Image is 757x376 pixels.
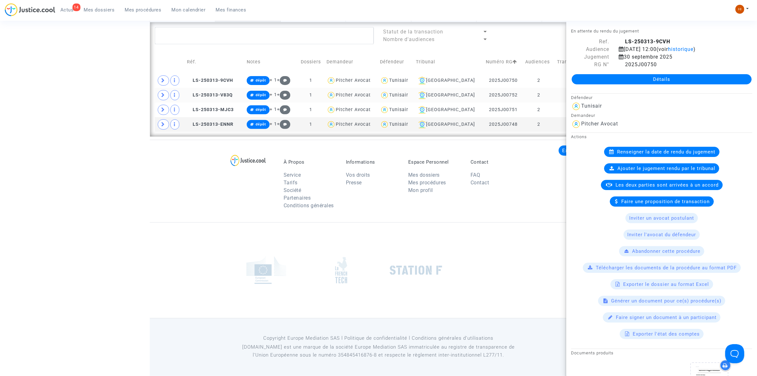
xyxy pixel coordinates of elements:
span: + [277,77,291,83]
a: Tarifs [284,180,298,186]
div: Audience [566,46,614,53]
img: stationf.png [390,266,442,275]
img: icon-user.svg [571,101,581,111]
td: 1 [298,73,325,88]
a: Presse [346,180,362,186]
small: Documents produits [571,351,614,355]
p: Informations [346,159,399,165]
td: 2 [523,88,555,103]
img: icon-banque.svg [418,77,426,84]
div: Tunisair [389,122,408,127]
div: RG N° [566,61,614,68]
img: icon-user.svg [380,91,389,100]
td: Notes [244,51,297,73]
td: Audiences [523,51,555,73]
span: dépôt [256,108,266,112]
span: + 1 [270,107,277,112]
img: icon-user.svg [380,105,389,115]
span: + [277,92,291,97]
img: europe_commision.png [246,256,286,284]
a: Mes dossiers [79,5,120,15]
span: Ajouter le jugement rendu par le tribunal [617,166,715,171]
div: Tunisair [389,78,408,83]
a: Mes finances [211,5,251,15]
span: Inviter un avocat postulant [629,215,694,221]
div: Pitcher Avocat [336,92,371,98]
span: LS-250313-9CVH [187,78,233,83]
a: Mes procédures [120,5,167,15]
td: 2025J00750 [484,73,523,88]
a: Mes procédures [408,180,446,186]
span: Actus [60,7,74,13]
small: Demandeur [571,113,595,118]
span: Faire signer un document à un participant [616,315,717,320]
td: Défendeur [378,51,414,73]
p: Espace Personnel [408,159,461,165]
div: 14 [72,4,80,11]
a: Conditions générales [284,202,334,209]
span: Exporter le dossier au format Excel [623,281,709,287]
div: Pitcher Avocat [581,121,618,127]
div: Pitcher Avocat [336,78,371,83]
b: LS-250313-9CVH [625,39,670,45]
span: + 1 [270,77,277,83]
a: Mes dossiers [408,172,440,178]
small: Défendeur [571,95,593,100]
span: Mes finances [216,7,246,13]
span: LS-250313-ENNR [187,122,233,127]
img: icon-user.svg [571,119,581,129]
span: dépôt [256,122,266,126]
span: 2025J00750 [619,61,657,67]
td: 2 [523,117,555,132]
p: Contact [471,159,523,165]
td: 2 [523,103,555,117]
img: fc99b196863ffcca57bb8fe2645aafd9 [735,5,744,14]
span: Mon calendrier [172,7,206,13]
td: Transaction [555,51,590,73]
img: icon-user.svg [327,91,336,100]
img: french_tech.png [335,257,347,284]
td: Réf. [185,51,244,73]
span: Abandonner cette procédure [632,248,700,254]
span: Renseigner la date de rendu du jugement [617,149,716,155]
span: Exporter l'état des comptes [633,331,700,337]
a: Service [284,172,301,178]
span: Faire une proposition de transaction [622,199,710,204]
a: Société [284,187,301,193]
span: Mes dossiers [84,7,115,13]
span: historique [668,46,693,52]
td: 2025J00752 [484,88,523,103]
a: 14Actus [55,5,79,15]
img: icon-user.svg [327,105,336,115]
small: En attente du rendu du jugement [571,29,639,33]
img: icon-banque.svg [418,106,426,114]
span: LS-250313-MJC3 [187,107,234,112]
a: Partenaires [284,195,311,201]
td: Demandeur [324,51,378,73]
a: Détails [572,74,752,84]
p: [DOMAIN_NAME] est une marque de la société Europe Mediation SAS immatriculée au registre de tr... [234,343,523,359]
div: [GEOGRAPHIC_DATA] [416,121,481,128]
span: + 1 [270,92,277,97]
div: Tunisair [389,92,408,98]
img: icon-user.svg [327,76,336,85]
span: Télécharger les documents de la procédure au format PDF [596,265,737,271]
iframe: Help Scout Beacon - Open [725,344,744,363]
span: (voir ) [657,46,696,52]
span: Mes procédures [125,7,162,13]
img: jc-logo.svg [5,3,55,16]
td: Tribunal [414,51,484,73]
span: Générer un document pour ce(s) procédure(s) [611,298,721,304]
div: [DATE] 12:00 [614,46,741,53]
span: Statut de la transaction [383,29,444,35]
div: [GEOGRAPHIC_DATA] [416,106,481,114]
td: 2 [523,73,555,88]
a: Mon profil [408,187,433,193]
span: Inviter l'avocat du défendeur [627,232,696,238]
small: Actions [571,134,587,139]
span: LS-250313-V83Q [187,92,233,98]
div: Pitcher Avocat [336,107,371,112]
td: 2025J00748 [484,117,523,132]
div: [GEOGRAPHIC_DATA] [416,77,481,84]
div: Tunisair [389,107,408,112]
